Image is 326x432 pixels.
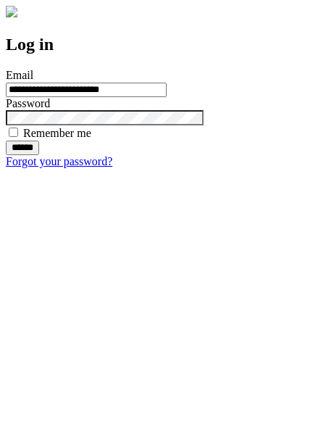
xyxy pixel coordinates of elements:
[23,127,91,139] label: Remember me
[6,35,320,54] h2: Log in
[6,155,112,167] a: Forgot your password?
[6,6,17,17] img: logo-4e3dc11c47720685a147b03b5a06dd966a58ff35d612b21f08c02c0306f2b779.png
[6,69,33,81] label: Email
[6,97,50,109] label: Password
